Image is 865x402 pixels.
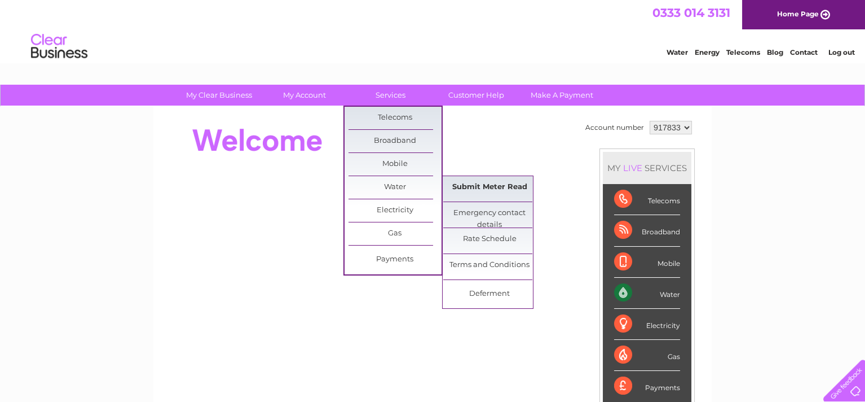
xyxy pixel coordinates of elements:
[726,48,760,56] a: Telecoms
[614,247,680,278] div: Mobile
[614,371,680,401] div: Payments
[515,85,608,106] a: Make A Payment
[790,48,818,56] a: Contact
[348,199,442,222] a: Electricity
[652,6,730,20] a: 0333 014 3131
[348,153,442,176] a: Mobile
[667,48,688,56] a: Water
[348,248,442,271] a: Payments
[767,48,783,56] a: Blog
[344,85,437,106] a: Services
[443,176,536,199] a: Submit Meter Read
[621,163,645,173] div: LIVE
[173,85,266,106] a: My Clear Business
[614,215,680,246] div: Broadband
[828,48,854,56] a: Log out
[443,202,536,225] a: Emergency contact details
[443,283,536,305] a: Deferment
[614,309,680,340] div: Electricity
[695,48,720,56] a: Energy
[443,228,536,251] a: Rate Schedule
[443,254,536,277] a: Terms and Conditions
[348,176,442,199] a: Water
[614,184,680,215] div: Telecoms
[348,107,442,129] a: Telecoms
[582,118,647,137] td: Account number
[614,278,680,309] div: Water
[30,29,88,64] img: logo.png
[348,222,442,245] a: Gas
[167,6,700,55] div: Clear Business is a trading name of Verastar Limited (registered in [GEOGRAPHIC_DATA] No. 3667643...
[348,130,442,152] a: Broadband
[258,85,351,106] a: My Account
[614,340,680,371] div: Gas
[430,85,523,106] a: Customer Help
[603,152,691,184] div: MY SERVICES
